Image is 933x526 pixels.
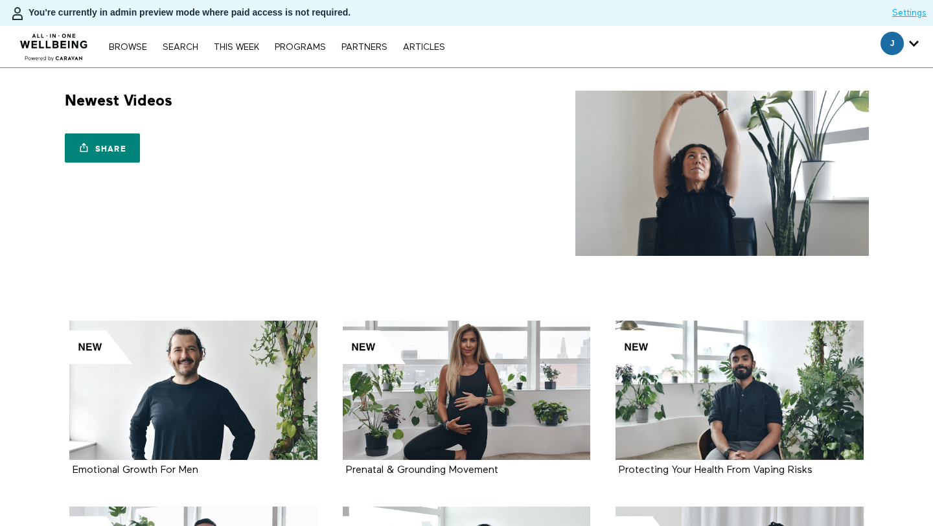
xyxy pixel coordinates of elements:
[65,91,172,111] h1: Newest Videos
[335,43,394,52] a: PARTNERS
[102,40,451,53] nav: Primary
[69,321,317,460] a: Emotional Growth For Men
[268,43,332,52] a: PROGRAMS
[575,91,869,256] img: Newest Videos
[892,6,927,19] a: Settings
[616,321,864,460] a: Protecting Your Health From Vaping Risks
[15,24,93,63] img: CARAVAN
[102,43,154,52] a: Browse
[619,465,812,475] a: Protecting Your Health From Vaping Risks
[10,6,25,21] img: person-bdfc0eaa9744423c596e6e1c01710c89950b1dff7c83b5d61d716cfd8139584f.svg
[346,465,498,475] a: Prenatal & Grounding Movement
[156,43,205,52] a: Search
[397,43,452,52] a: ARTICLES
[65,133,140,163] a: Share
[343,321,591,460] a: Prenatal & Grounding Movement
[207,43,266,52] a: THIS WEEK
[871,26,928,67] div: Secondary
[73,465,198,475] a: Emotional Growth For Men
